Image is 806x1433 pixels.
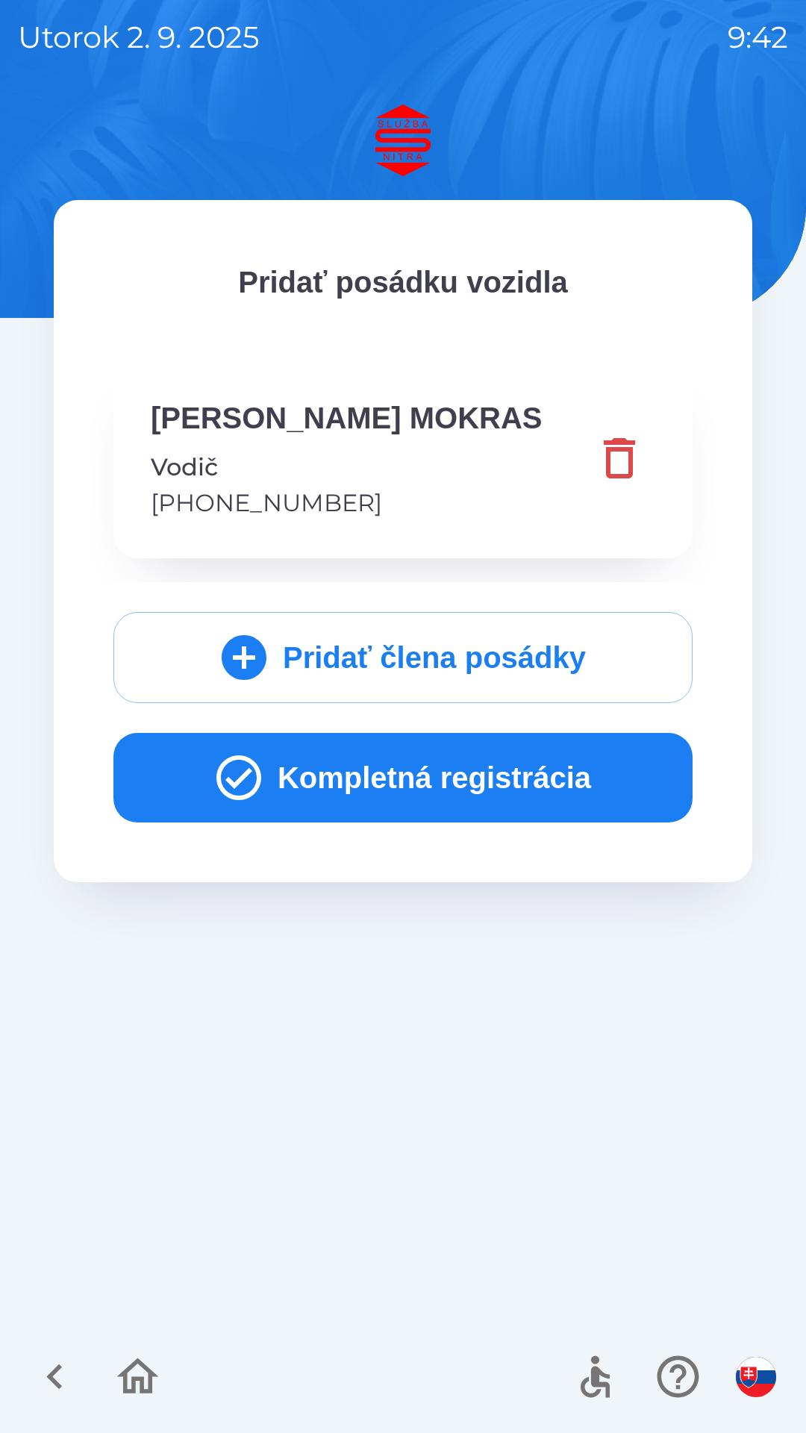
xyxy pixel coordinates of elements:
[113,612,693,703] button: Pridať člena posádky
[113,260,693,305] p: Pridať posádku vozidla
[151,485,543,521] p: [PHONE_NUMBER]
[736,1357,776,1397] img: sk flag
[151,449,543,485] p: Vodič
[151,396,543,440] p: [PERSON_NAME] MOKRAS
[113,733,693,822] button: Kompletná registrácia
[54,104,752,176] img: Logo
[728,15,788,60] p: 9:42
[18,15,260,60] p: utorok 2. 9. 2025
